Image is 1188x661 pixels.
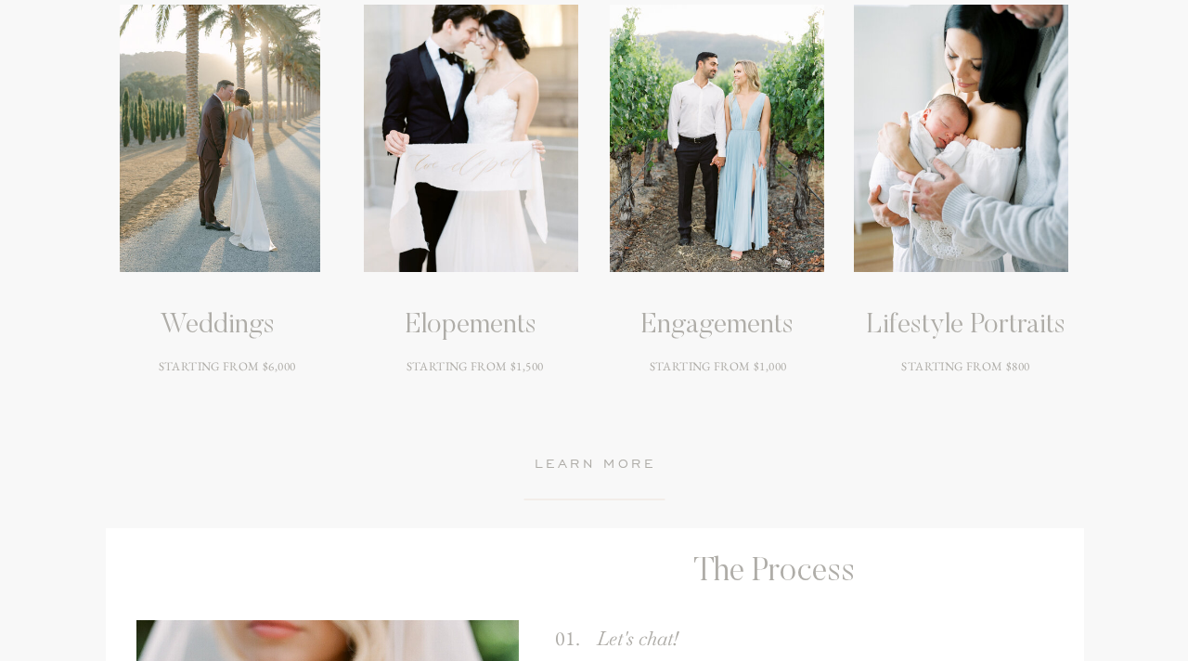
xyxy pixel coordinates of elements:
h3: STARTING FROM $1,000 [600,357,835,423]
h3: Let's chat! [597,627,878,660]
h3: Elopements [395,309,547,343]
h3: STARTING FROM $1,500 [357,357,592,423]
h3: Weddings [76,309,357,343]
h3: Engagements [641,309,793,343]
h1: The Process [553,553,995,599]
a: Lifestyle Portraits [854,309,1078,343]
h3: STARTING FROM $800 [848,357,1083,423]
h3: STARTING FROM $6,000 [110,357,344,423]
h3: 01. [555,627,595,660]
a: learn more [499,454,691,478]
